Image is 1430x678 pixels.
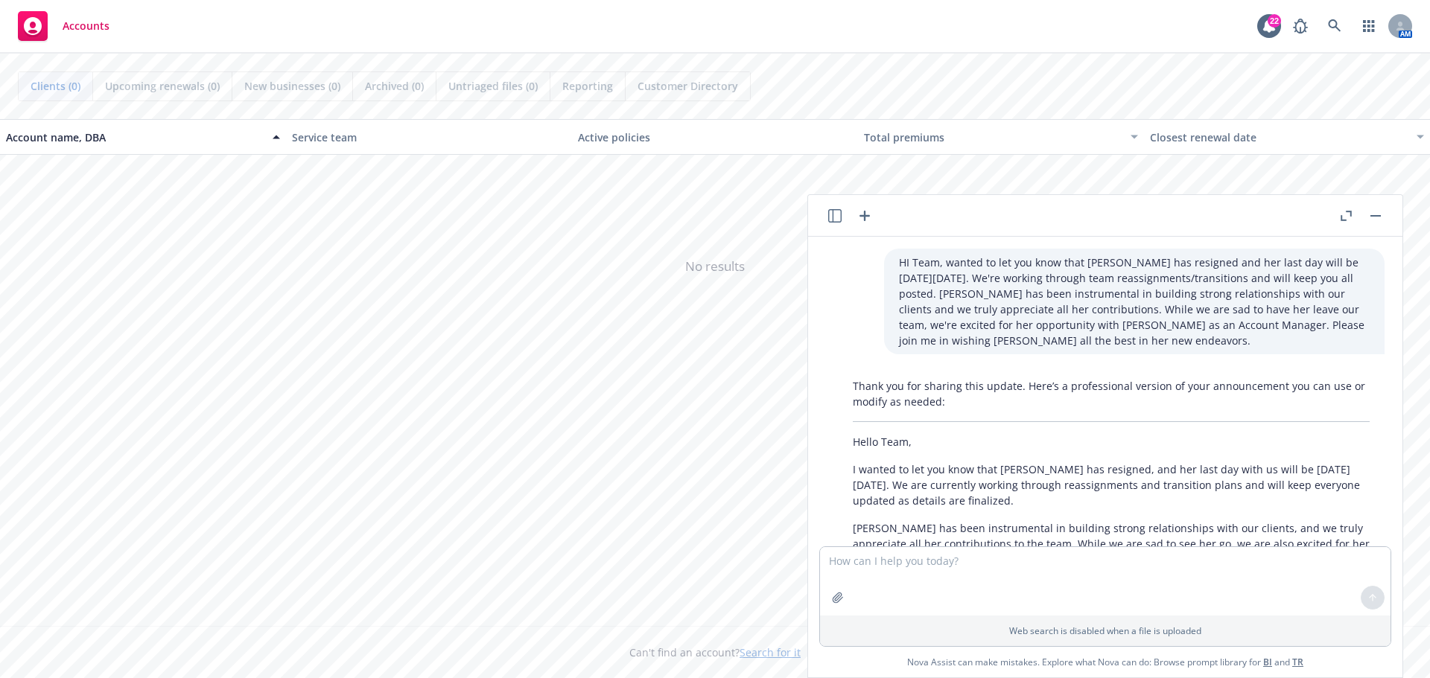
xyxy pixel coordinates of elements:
[629,645,801,660] span: Can't find an account?
[853,434,1370,450] p: Hello Team,
[31,78,80,94] span: Clients (0)
[899,255,1370,348] p: HI Team, wanted to let you know that [PERSON_NAME] has resigned and her last day will be [DATE][D...
[63,20,109,32] span: Accounts
[292,129,566,145] div: Service team
[1320,11,1350,41] a: Search
[740,645,801,659] a: Search for it
[853,520,1370,567] p: [PERSON_NAME] has been instrumental in building strong relationships with our clients, and we tru...
[578,129,852,145] div: Active policies
[829,624,1382,637] p: Web search is disabled when a file is uploaded
[1144,119,1430,155] button: Closest renewal date
[562,78,613,94] span: Reporting
[365,78,424,94] span: Archived (0)
[572,119,858,155] button: Active policies
[907,647,1303,677] span: Nova Assist can make mistakes. Explore what Nova can do: Browse prompt library for and
[244,78,340,94] span: New businesses (0)
[853,461,1370,508] p: I wanted to let you know that [PERSON_NAME] has resigned, and her last day with us will be [DATE]...
[638,78,738,94] span: Customer Directory
[853,378,1370,409] p: Thank you for sharing this update. Here’s a professional version of your announcement you can use...
[1354,11,1384,41] a: Switch app
[448,78,538,94] span: Untriaged files (0)
[1268,14,1281,28] div: 22
[286,119,572,155] button: Service team
[858,119,1144,155] button: Total premiums
[864,129,1122,145] div: Total premiums
[6,129,264,145] div: Account name, DBA
[1150,129,1408,145] div: Closest renewal date
[105,78,220,94] span: Upcoming renewals (0)
[1292,656,1303,668] a: TR
[12,5,115,47] a: Accounts
[1286,11,1315,41] a: Report a Bug
[1263,656,1272,668] a: BI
